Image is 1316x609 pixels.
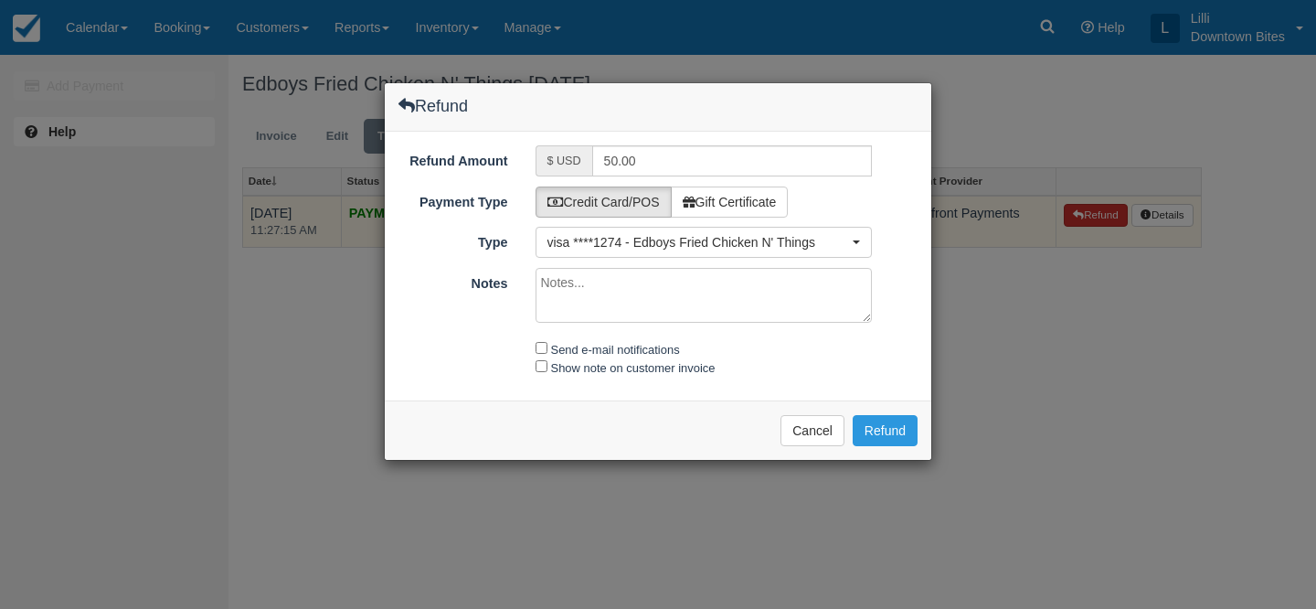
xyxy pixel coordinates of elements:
input: Valid number required. [592,145,873,176]
label: Refund Amount [385,145,522,171]
label: Payment Type [385,187,522,212]
label: Type [385,227,522,252]
label: Credit Card/POS [536,187,672,218]
button: Refund [853,415,918,446]
label: Gift Certificate [671,187,789,218]
label: Notes [385,268,522,294]
button: visa ****1274 - Edboys Fried Chicken N' Things [536,227,873,258]
label: Send e-mail notifications [551,343,680,357]
span: visa ****1274 - Edboys Fried Chicken N' Things [547,233,849,251]
button: Cancel [780,415,844,446]
h4: Refund [398,97,468,115]
label: Show note on customer invoice [551,361,716,375]
small: $ USD [547,155,581,167]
